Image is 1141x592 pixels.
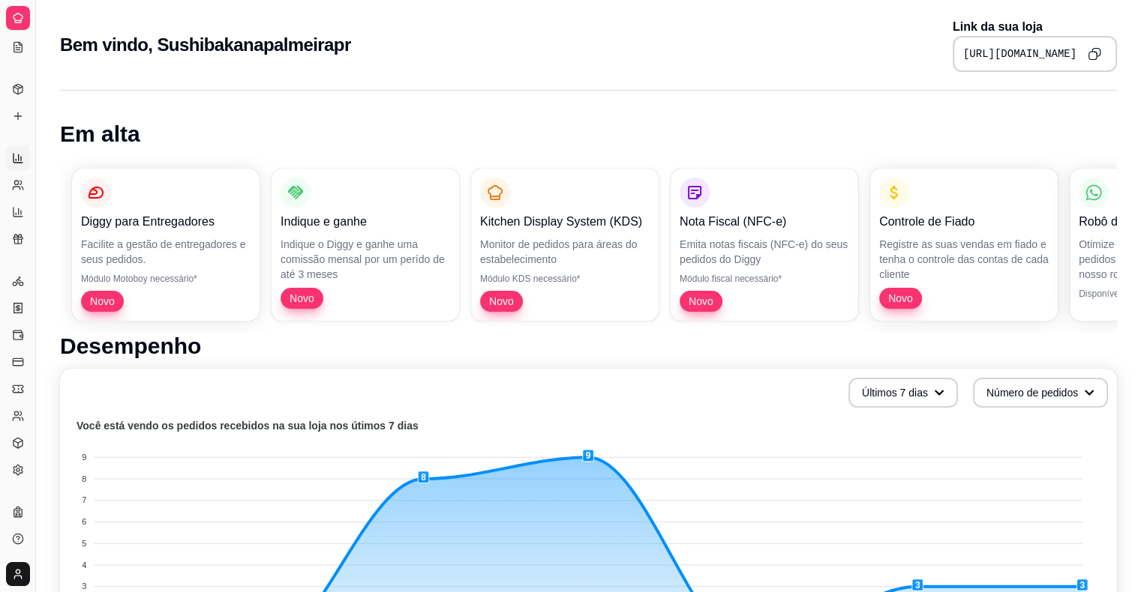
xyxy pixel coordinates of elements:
tspan: 3 [82,582,86,591]
h1: Desempenho [60,333,1117,360]
p: Kitchen Display System (KDS) [480,213,650,231]
button: Copy to clipboard [1082,42,1106,66]
p: Controle de Fiado [879,213,1049,231]
span: Novo [284,291,320,306]
span: Novo [882,291,919,306]
p: Monitor de pedidos para áreas do estabelecimento [480,237,650,267]
tspan: 9 [82,453,86,462]
button: Últimos 7 dias [848,378,958,408]
span: Novo [683,294,719,309]
p: Emita notas fiscais (NFC-e) do seus pedidos do Diggy [680,237,849,267]
span: Novo [483,294,520,309]
pre: [URL][DOMAIN_NAME] [963,46,1076,61]
h1: Em alta [60,121,1117,148]
button: Indique e ganheIndique o Diggy e ganhe uma comissão mensal por um perído de até 3 mesesNovo [272,169,459,321]
p: Facilite a gestão de entregadores e seus pedidos. [81,237,251,267]
button: Kitchen Display System (KDS)Monitor de pedidos para áreas do estabelecimentoMódulo KDS necessário... [471,169,659,321]
tspan: 6 [82,517,86,526]
button: Nota Fiscal (NFC-e)Emita notas fiscais (NFC-e) do seus pedidos do DiggyMódulo fiscal necessário*Novo [671,169,858,321]
p: Indique o Diggy e ganhe uma comissão mensal por um perído de até 3 meses [281,237,450,282]
text: Você está vendo os pedidos recebidos na sua loja nos útimos 7 dias [77,420,419,432]
h2: Bem vindo, Sushibakanapalmeirapr [60,33,351,57]
p: Nota Fiscal (NFC-e) [680,213,849,231]
tspan: 4 [82,561,86,570]
button: Número de pedidos [973,378,1108,408]
tspan: 8 [82,474,86,483]
p: Módulo Motoboy necessário* [81,273,251,285]
p: Registre as suas vendas em fiado e tenha o controle das contas de cada cliente [879,237,1049,282]
button: Controle de FiadoRegistre as suas vendas em fiado e tenha o controle das contas de cada clienteNovo [870,169,1058,321]
p: Indique e ganhe [281,213,450,231]
tspan: 7 [82,495,86,504]
p: Diggy para Entregadores [81,213,251,231]
span: Novo [84,294,121,309]
tspan: 5 [82,539,86,548]
button: Diggy para EntregadoresFacilite a gestão de entregadores e seus pedidos.Módulo Motoboy necessário... [72,169,260,321]
p: Link da sua loja [953,18,1117,36]
p: Módulo fiscal necessário* [680,273,849,285]
p: Módulo KDS necessário* [480,273,650,285]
